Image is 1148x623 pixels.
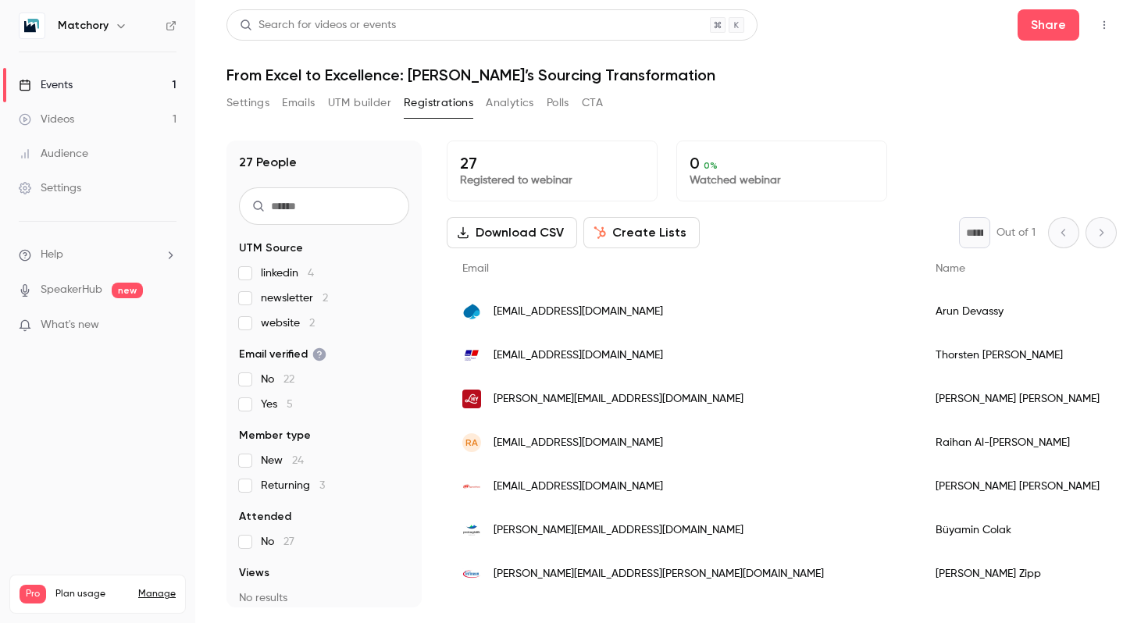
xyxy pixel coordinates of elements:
p: Out of 1 [996,225,1036,240]
span: Yes [261,397,293,412]
span: 22 [283,374,294,385]
div: [PERSON_NAME] [PERSON_NAME] [920,465,1115,508]
h1: 27 People [239,153,297,172]
div: [PERSON_NAME] Zipp [920,552,1115,596]
span: newsletter [261,290,328,306]
div: Search for videos or events [240,17,396,34]
h6: Matchory [58,18,109,34]
span: What's new [41,317,99,333]
li: help-dropdown-opener [19,247,176,263]
span: new [112,283,143,298]
span: UTM Source [239,240,303,256]
span: website [261,315,315,331]
a: Manage [138,588,176,600]
span: Name [936,263,965,274]
span: 4 [308,268,314,279]
span: 5 [287,399,293,410]
button: Polls [547,91,569,116]
div: Events [19,77,73,93]
span: [EMAIL_ADDRESS][DOMAIN_NAME] [494,347,663,364]
p: No results [239,590,409,606]
p: Watched webinar [690,173,874,188]
span: Help [41,247,63,263]
img: Matchory [20,13,45,38]
span: No [261,372,294,387]
div: Büyamin Colak [920,508,1115,552]
span: Pro [20,585,46,603]
span: 2 [323,293,328,304]
span: [PERSON_NAME][EMAIL_ADDRESS][PERSON_NAME][DOMAIN_NAME] [494,566,824,582]
img: capgemini.com [462,302,481,321]
span: Email [462,263,489,274]
div: [PERSON_NAME] [PERSON_NAME] [920,377,1115,421]
button: Analytics [486,91,534,116]
span: New [261,453,304,468]
button: CTA [582,91,603,116]
span: linkedin [261,265,314,281]
button: Registrations [404,91,473,116]
button: Create Lists [583,217,700,248]
span: 3 [319,480,325,491]
span: Email verified [239,347,326,362]
div: Audience [19,146,88,162]
span: 27 [283,536,294,547]
p: 27 [460,154,644,173]
button: Download CSV [447,217,577,248]
span: [EMAIL_ADDRESS][DOMAIN_NAME] [494,435,663,451]
div: Settings [19,180,81,196]
span: [PERSON_NAME][EMAIL_ADDRESS][DOMAIN_NAME] [494,522,743,539]
button: Emails [282,91,315,116]
p: Registered to webinar [460,173,644,188]
span: 24 [292,455,304,466]
span: No [261,534,294,550]
button: Share [1018,9,1079,41]
span: Attended [239,509,291,525]
span: RA [465,436,478,450]
span: Plan usage [55,588,129,600]
button: UTM builder [328,91,391,116]
img: mtu-solutions.com [462,346,481,365]
button: Settings [226,91,269,116]
span: Returning [261,478,325,493]
span: [EMAIL_ADDRESS][DOMAIN_NAME] [494,479,663,495]
span: Member type [239,428,311,443]
div: Videos [19,112,74,127]
span: 0 % [704,160,718,171]
span: [EMAIL_ADDRESS][DOMAIN_NAME] [494,304,663,320]
div: Thorsten [PERSON_NAME] [920,333,1115,377]
p: 0 [690,154,874,173]
img: infineon.com [462,564,481,583]
div: Raihan Al-[PERSON_NAME] [920,421,1115,465]
span: Views [239,565,269,581]
h1: From Excel to Excellence: [PERSON_NAME]’s Sourcing Transformation [226,66,1117,84]
div: Arun Devassy [920,290,1115,333]
span: [PERSON_NAME][EMAIL_ADDRESS][DOMAIN_NAME] [494,391,743,408]
span: 2 [309,318,315,329]
img: prologistik.com [462,521,481,539]
img: linde-hydraulics.com [462,390,481,408]
img: irco.com [462,477,481,496]
a: SpeakerHub [41,282,102,298]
